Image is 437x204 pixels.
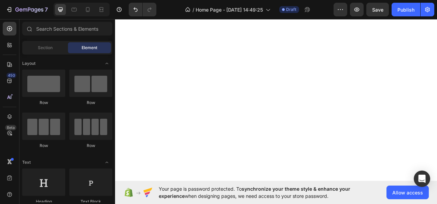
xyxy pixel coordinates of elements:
[22,143,65,149] div: Row
[69,143,112,149] div: Row
[22,22,112,35] input: Search Sections & Elements
[101,157,112,168] span: Toggle open
[392,3,420,16] button: Publish
[193,6,194,13] span: /
[159,186,350,199] span: synchronize your theme style & enhance your experience
[414,171,430,187] div: Open Intercom Messenger
[101,58,112,69] span: Toggle open
[372,7,383,13] span: Save
[159,185,377,200] span: Your page is password protected. To when designing pages, we need access to your store password.
[397,6,414,13] div: Publish
[196,6,263,13] span: Home Page - [DATE] 14:49:25
[286,6,296,13] span: Draft
[6,73,16,78] div: 450
[115,17,437,184] iframe: Design area
[22,100,65,106] div: Row
[5,125,16,130] div: Beta
[129,3,156,16] div: Undo/Redo
[3,3,51,16] button: 7
[45,5,48,14] p: 7
[22,159,31,165] span: Text
[22,60,36,67] span: Layout
[392,189,423,196] span: Allow access
[82,45,97,51] span: Element
[69,100,112,106] div: Row
[38,45,53,51] span: Section
[366,3,389,16] button: Save
[386,186,429,199] button: Allow access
